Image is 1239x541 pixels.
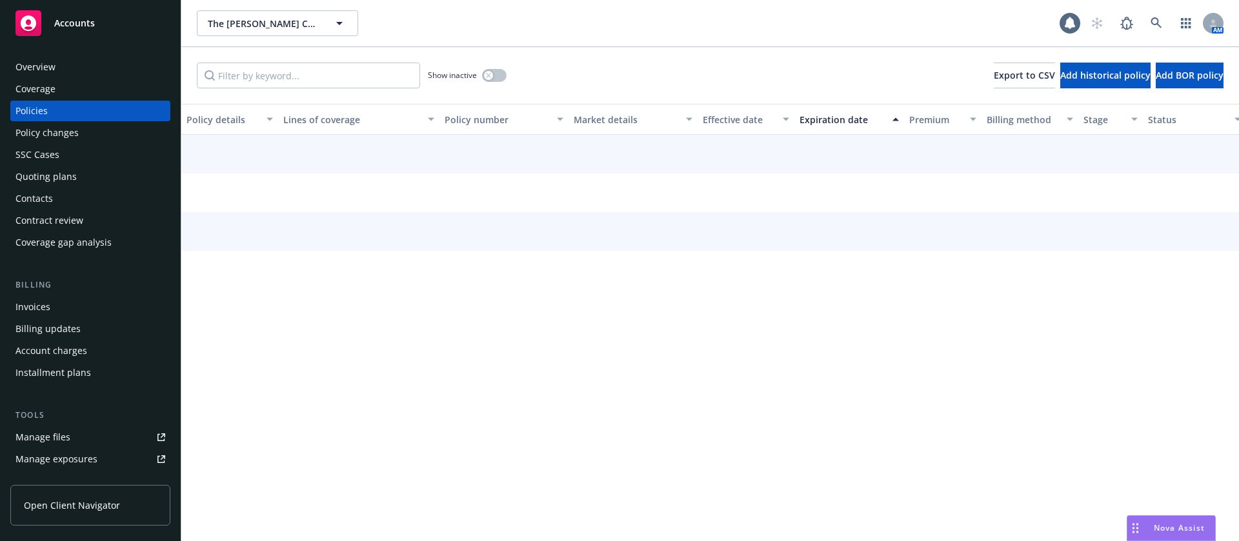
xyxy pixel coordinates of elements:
[982,104,1078,135] button: Billing method
[197,10,358,36] button: The [PERSON_NAME] Company
[197,63,420,88] input: Filter by keyword...
[15,210,83,231] div: Contract review
[10,340,170,361] a: Account charges
[10,123,170,143] a: Policy changes
[794,104,904,135] button: Expiration date
[1114,10,1140,36] a: Report a Bug
[800,113,885,126] div: Expiration date
[1078,104,1143,135] button: Stage
[15,471,100,491] div: Manage certificates
[278,104,439,135] button: Lines of coverage
[698,104,794,135] button: Effective date
[994,63,1055,88] button: Export to CSV
[10,5,170,41] a: Accounts
[15,427,70,448] div: Manage files
[445,113,549,126] div: Policy number
[1173,10,1199,36] a: Switch app
[574,113,678,126] div: Market details
[904,104,982,135] button: Premium
[1084,10,1110,36] a: Start snowing
[15,101,48,121] div: Policies
[10,210,170,231] a: Contract review
[10,279,170,291] div: Billing
[15,362,91,383] div: Installment plans
[1083,113,1123,126] div: Stage
[10,188,170,209] a: Contacts
[15,57,55,77] div: Overview
[10,409,170,422] div: Tools
[994,69,1055,81] span: Export to CSV
[987,113,1059,126] div: Billing method
[1060,69,1151,81] span: Add historical policy
[15,166,77,187] div: Quoting plans
[10,232,170,253] a: Coverage gap analysis
[15,319,81,339] div: Billing updates
[1143,10,1169,36] a: Search
[15,449,97,469] div: Manage exposures
[439,104,569,135] button: Policy number
[10,144,170,165] a: SSC Cases
[10,471,170,491] a: Manage certificates
[10,362,170,383] a: Installment plans
[15,340,87,361] div: Account charges
[1127,515,1216,541] button: Nova Assist
[10,166,170,187] a: Quoting plans
[10,57,170,77] a: Overview
[10,449,170,469] a: Manage exposures
[10,319,170,339] a: Billing updates
[15,144,59,165] div: SSC Cases
[1156,63,1224,88] button: Add BOR policy
[181,104,278,135] button: Policy details
[208,17,319,30] span: The [PERSON_NAME] Company
[15,79,55,99] div: Coverage
[909,113,962,126] div: Premium
[15,188,53,209] div: Contacts
[15,232,112,253] div: Coverage gap analysis
[283,113,420,126] div: Lines of coverage
[1148,113,1227,126] div: Status
[10,427,170,448] a: Manage files
[10,79,170,99] a: Coverage
[10,297,170,317] a: Invoices
[54,18,95,28] span: Accounts
[15,123,79,143] div: Policy changes
[1127,516,1143,540] div: Drag to move
[186,113,259,126] div: Policy details
[1154,522,1205,533] span: Nova Assist
[1156,69,1224,81] span: Add BOR policy
[703,113,775,126] div: Effective date
[569,104,698,135] button: Market details
[428,70,477,81] span: Show inactive
[15,297,50,317] div: Invoices
[1060,63,1151,88] button: Add historical policy
[24,498,120,512] span: Open Client Navigator
[10,101,170,121] a: Policies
